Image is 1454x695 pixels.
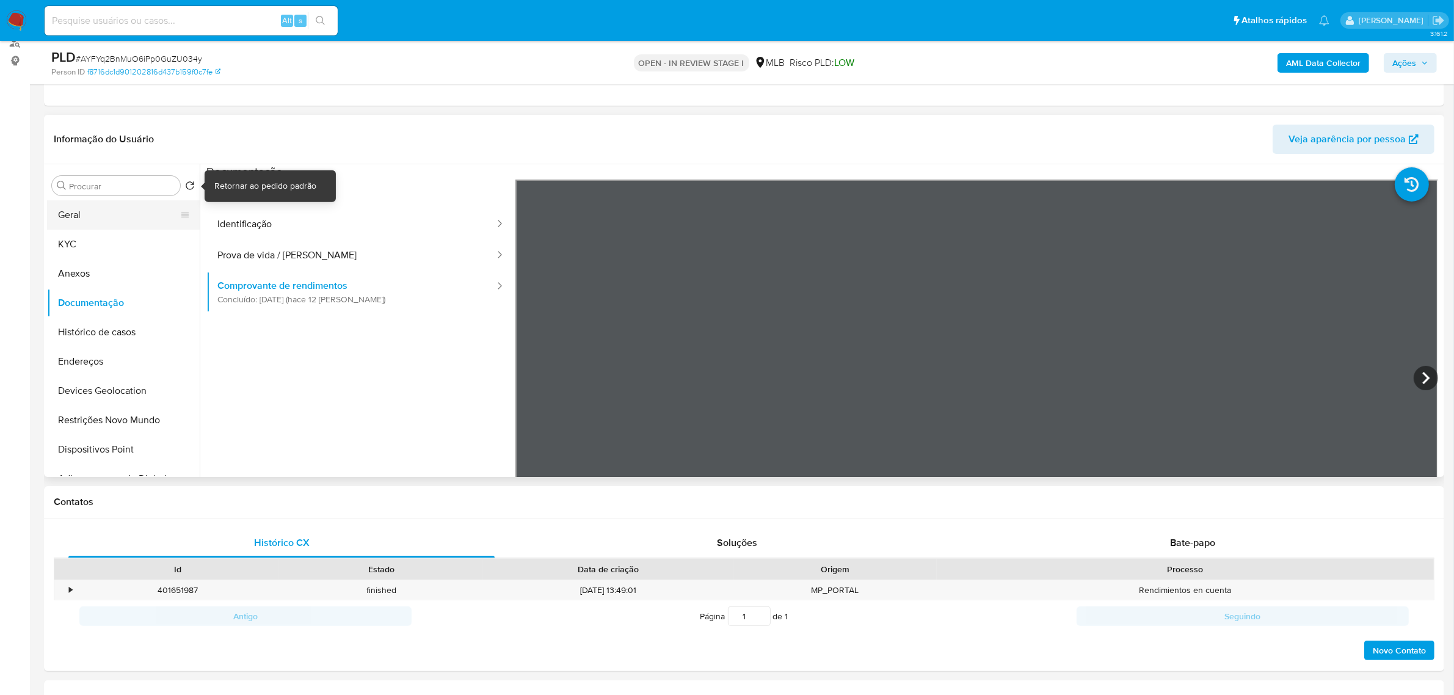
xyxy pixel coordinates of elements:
[47,435,200,464] button: Dispositivos Point
[47,200,190,230] button: Geral
[54,133,154,145] h1: Informação do Usuário
[51,47,76,67] b: PLD
[945,563,1425,575] div: Processo
[1077,606,1409,626] button: Seguindo
[1286,53,1361,73] b: AML Data Collector
[1278,53,1369,73] button: AML Data Collector
[492,563,725,575] div: Data de criação
[288,563,474,575] div: Estado
[1430,29,1448,38] span: 3.161.2
[742,563,928,575] div: Origem
[299,15,302,26] span: s
[47,376,200,406] button: Devices Geolocation
[47,464,200,493] button: Adiantamentos de Dinheiro
[185,181,195,194] button: Retornar ao pedido padrão
[1373,642,1426,659] span: Novo Contato
[79,606,412,626] button: Antigo
[717,536,757,550] span: Soluções
[1364,641,1434,660] button: Novo Contato
[835,56,855,70] span: LOW
[1273,125,1434,154] button: Veja aparência por pessoa
[1384,53,1437,73] button: Ações
[87,67,220,78] a: f8716dc1d901202816d437b159f0c7fe
[69,584,72,596] div: •
[214,180,316,192] div: Retornar ao pedido padrão
[47,288,200,318] button: Documentação
[1359,15,1428,26] p: jhonata.costa@mercadolivre.com
[308,12,333,29] button: search-icon
[1289,125,1406,154] span: Veja aparência por pessoa
[1392,53,1416,73] span: Ações
[279,580,482,600] div: finished
[76,580,279,600] div: 401651987
[47,318,200,347] button: Histórico de casos
[84,563,271,575] div: Id
[45,13,338,29] input: Pesquise usuários ou casos...
[47,347,200,376] button: Endereços
[1432,14,1445,27] a: Sair
[47,259,200,288] button: Anexos
[282,15,292,26] span: Alt
[483,580,733,600] div: [DATE] 13:49:01
[47,406,200,435] button: Restrições Novo Mundo
[733,580,937,600] div: MP_PORTAL
[785,610,788,622] span: 1
[76,53,202,65] span: # AYFYq2BnMuO6iPp0GuZU034y
[700,606,788,626] span: Página de
[69,181,175,192] input: Procurar
[47,230,200,259] button: KYC
[254,536,310,550] span: Histórico CX
[1319,15,1329,26] a: Notificações
[754,56,785,70] div: MLB
[57,181,67,191] button: Procurar
[51,67,85,78] b: Person ID
[54,496,1434,508] h1: Contatos
[937,580,1434,600] div: Rendimientos en cuenta
[634,54,749,71] p: OPEN - IN REVIEW STAGE I
[1170,536,1215,550] span: Bate-papo
[1241,14,1307,27] span: Atalhos rápidos
[790,56,855,70] span: Risco PLD:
